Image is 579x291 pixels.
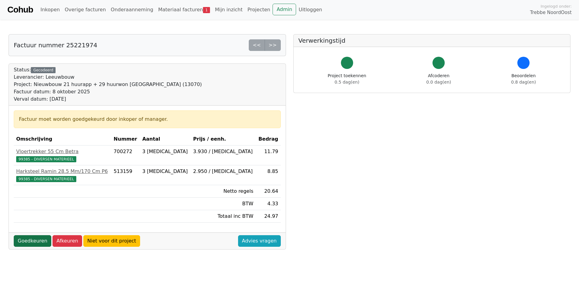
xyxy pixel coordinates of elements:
[16,168,109,175] div: Harksteel Ramin 28.5 Mm/170 Cm P6
[52,235,82,247] a: Afkeuren
[14,41,97,49] h5: Factuur nummer 25221974
[191,133,256,145] th: Prijs / eenh.
[14,133,111,145] th: Omschrijving
[16,156,76,162] span: 99385 - DIVERSEN MATERIEEL
[62,4,108,16] a: Overige facturen
[256,133,281,145] th: Bedrag
[16,148,109,163] a: Vloertrekker 55 Cm Betra99385 - DIVERSEN MATERIEEL
[38,4,62,16] a: Inkopen
[541,3,572,9] span: Ingelogd onder:
[256,210,281,223] td: 24.97
[238,235,281,247] a: Advies vragen
[191,185,256,198] td: Netto regels
[108,4,156,16] a: Onderaanneming
[193,168,253,175] div: 2.950 / [MEDICAL_DATA]
[296,4,324,16] a: Uitloggen
[426,73,451,85] div: Afcoderen
[7,2,33,17] a: Cohub
[16,168,109,182] a: Harksteel Ramin 28.5 Mm/170 Cm P699385 - DIVERSEN MATERIEEL
[511,73,536,85] div: Beoordelen
[256,185,281,198] td: 20.64
[140,133,191,145] th: Aantal
[14,81,202,88] div: Project: Nieuwbouw 21 huurapp + 29 huurwon [GEOGRAPHIC_DATA] (13070)
[191,198,256,210] td: BTW
[16,148,109,155] div: Vloertrekker 55 Cm Betra
[191,210,256,223] td: Totaal inc BTW
[111,165,140,185] td: 513159
[83,235,140,247] a: Niet voor dit project
[256,165,281,185] td: 8.85
[245,4,273,16] a: Projecten
[31,67,56,73] div: Gecodeerd
[328,73,366,85] div: Project toekennen
[212,4,245,16] a: Mijn inzicht
[511,80,536,84] span: 0.8 dag(en)
[203,7,210,13] span: 1
[530,9,572,16] span: Trebbe NoordOost
[335,80,359,84] span: 0.5 dag(en)
[16,176,76,182] span: 99385 - DIVERSEN MATERIEEL
[14,88,202,95] div: Factuur datum: 8 oktober 2025
[14,235,51,247] a: Goedkeuren
[256,145,281,165] td: 11.79
[299,37,566,44] h5: Verwerkingstijd
[193,148,253,155] div: 3.930 / [MEDICAL_DATA]
[156,4,212,16] a: Materiaal facturen1
[273,4,296,15] a: Admin
[14,66,202,103] div: Status:
[111,133,140,145] th: Nummer
[19,116,276,123] div: Factuur moet worden goedgekeurd door inkoper of manager.
[142,148,188,155] div: 3 [MEDICAL_DATA]
[142,168,188,175] div: 3 [MEDICAL_DATA]
[14,74,202,81] div: Leverancier: Leeuwbouw
[14,95,202,103] div: Verval datum: [DATE]
[256,198,281,210] td: 4.33
[111,145,140,165] td: 700272
[426,80,451,84] span: 0.0 dag(en)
